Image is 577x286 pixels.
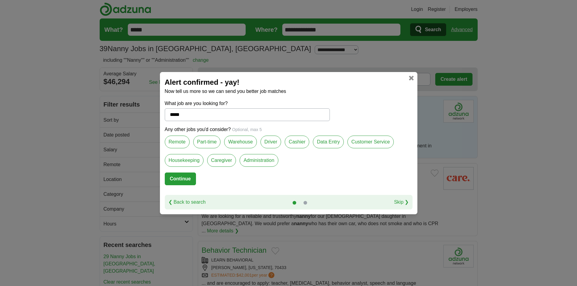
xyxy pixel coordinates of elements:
button: Continue [165,173,196,185]
span: Optional, max 5 [232,127,262,132]
label: Administration [240,154,278,167]
label: Customer Service [347,136,394,148]
a: Skip ❯ [394,199,409,206]
label: Part-time [193,136,221,148]
label: Cashier [285,136,309,148]
label: What job are you looking for? [165,100,330,107]
label: Housekeeping [165,154,204,167]
p: Any other jobs you'd consider? [165,126,413,133]
h2: Alert confirmed - yay! [165,77,413,88]
label: Remote [165,136,190,148]
label: Driver [260,136,281,148]
p: Now tell us more so we can send you better job matches [165,88,413,95]
label: Caregiver [207,154,236,167]
label: Data Entry [313,136,344,148]
label: Warehouse [224,136,257,148]
a: ❮ Back to search [168,199,206,206]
